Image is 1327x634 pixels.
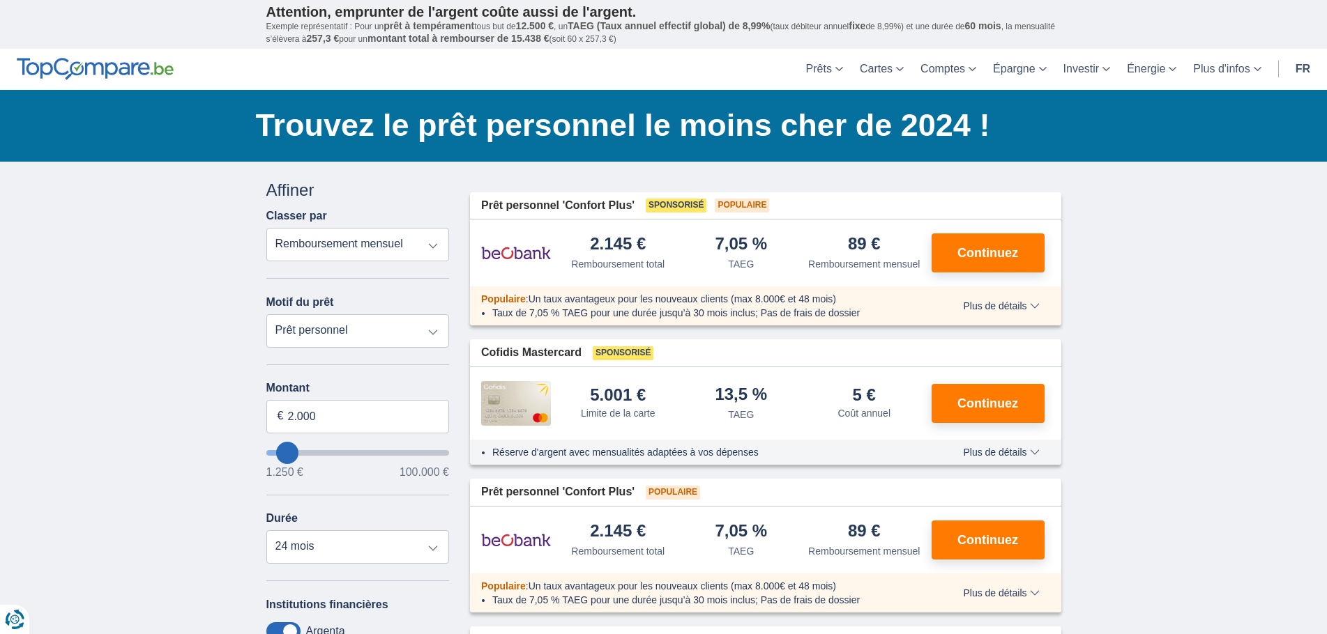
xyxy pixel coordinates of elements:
div: 5.001 € [590,387,646,403]
h1: Trouvez le prêt personnel le moins cher de 2024 ! [256,104,1061,147]
a: Épargne [985,49,1055,90]
div: 7,05 % [715,235,767,254]
span: Continuez [957,397,1018,410]
span: fixe [849,20,865,31]
span: Un taux avantageux pour les nouveaux clients (max 8.000€ et 48 mois) [529,293,836,304]
span: prêt à tempérament [384,20,474,31]
span: Cofidis Mastercard [481,345,582,361]
input: wantToBorrow [266,450,450,456]
button: Plus de détails [953,587,1049,598]
button: Plus de détails [953,447,1049,458]
div: Remboursement total [571,257,665,271]
span: Populaire [646,486,700,500]
span: TAEG (Taux annuel effectif global) de 8,99% [568,20,770,31]
button: Plus de détails [953,300,1049,311]
span: Continuez [957,534,1018,546]
div: : [470,579,934,593]
span: Continuez [957,247,1018,259]
label: Montant [266,382,450,394]
a: Cartes [851,49,912,90]
button: Continuez [932,233,1045,272]
img: pret personnel Beobank [481,235,551,270]
span: 1.250 € [266,467,303,478]
span: 12.500 € [516,20,554,31]
span: Populaire [481,293,526,304]
span: 257,3 € [307,33,340,44]
img: pret personnel Cofidis CC [481,381,551,426]
span: 60 mois [965,20,1001,31]
span: Prêt personnel 'Confort Plus' [481,198,635,214]
div: Remboursement mensuel [808,544,920,558]
span: Populaire [715,199,769,212]
div: TAEG [728,257,754,271]
div: 2.145 € [590,235,646,254]
span: Plus de détails [963,447,1039,457]
img: pret personnel Beobank [481,523,551,557]
label: Institutions financières [266,598,388,611]
a: Prêts [798,49,851,90]
label: Motif du prêt [266,296,334,309]
span: Un taux avantageux pour les nouveaux clients (max 8.000€ et 48 mois) [529,580,836,592]
span: Plus de détails [963,588,1039,598]
p: Attention, emprunter de l'argent coûte aussi de l'argent. [266,3,1061,20]
span: 100.000 € [400,467,449,478]
label: Durée [266,512,298,525]
span: montant total à rembourser de 15.438 € [367,33,549,44]
div: 13,5 % [715,386,767,405]
div: Limite de la carte [581,406,655,420]
p: Exemple représentatif : Pour un tous but de , un (taux débiteur annuel de 8,99%) et une durée de ... [266,20,1061,45]
a: fr [1287,49,1319,90]
div: 89 € [848,523,881,541]
div: Coût annuel [837,406,890,420]
img: TopCompare [17,58,174,80]
a: Énergie [1119,49,1185,90]
div: 5 € [853,387,876,403]
li: Taux de 7,05 % TAEG pour une durée jusqu’à 30 mois inclus; Pas de frais de dossier [492,593,923,607]
span: € [278,408,284,424]
li: Taux de 7,05 % TAEG pour une durée jusqu’à 30 mois inclus; Pas de frais de dossier [492,306,923,320]
button: Continuez [932,520,1045,559]
li: Réserve d'argent avec mensualités adaptées à vos dépenses [492,445,923,459]
span: Plus de détails [963,301,1039,311]
a: Comptes [912,49,985,90]
div: 89 € [848,235,881,254]
div: Remboursement total [571,544,665,558]
div: TAEG [728,544,754,558]
div: Affiner [266,178,450,202]
div: TAEG [728,408,754,422]
span: Sponsorisé [646,199,706,212]
span: Prêt personnel 'Confort Plus' [481,484,635,500]
a: Plus d'infos [1185,49,1269,90]
div: Remboursement mensuel [808,257,920,271]
a: Investir [1055,49,1119,90]
button: Continuez [932,384,1045,423]
span: Sponsorisé [593,346,653,360]
div: 2.145 € [590,523,646,541]
div: : [470,292,934,306]
label: Classer par [266,210,327,222]
div: 7,05 % [715,523,767,541]
span: Populaire [481,580,526,592]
